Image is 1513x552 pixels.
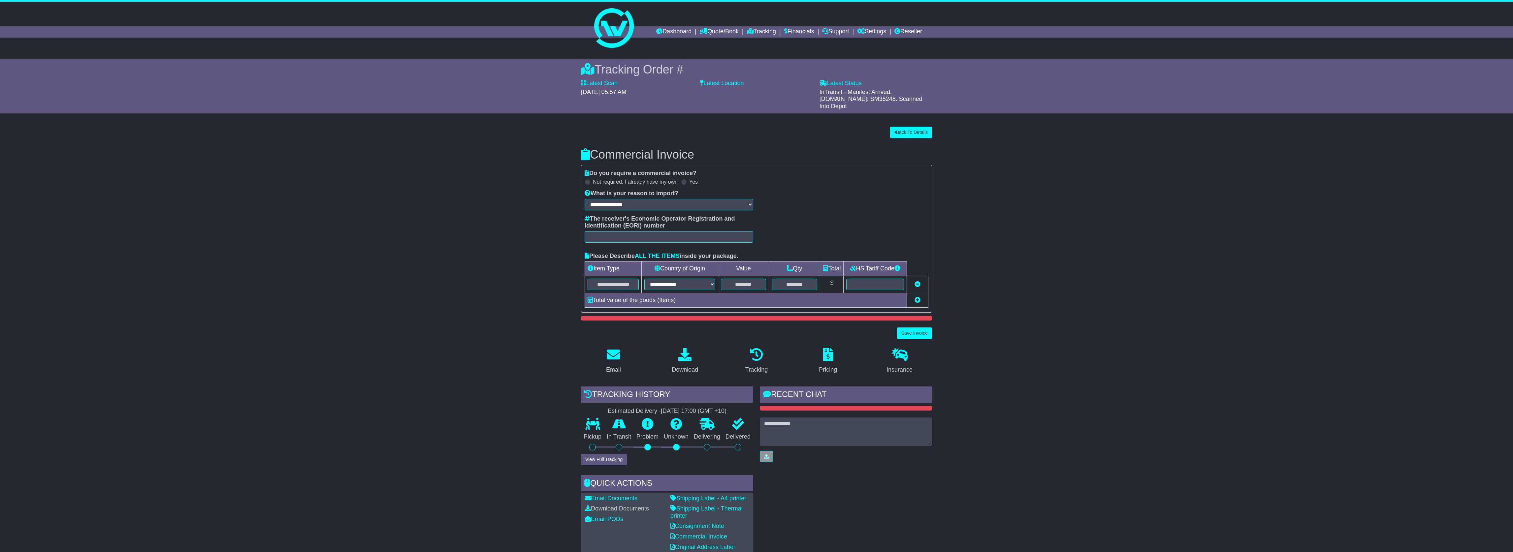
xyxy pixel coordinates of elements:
[585,516,623,522] a: Email PODs
[689,179,698,185] label: Yes
[585,261,642,276] td: Item Type
[585,505,649,512] a: Download Documents
[897,327,932,339] button: Save Invoice
[606,365,621,374] div: Email
[820,276,844,293] td: $
[820,80,862,87] label: Latest Status
[670,533,727,540] a: Commercial Invoice
[670,544,735,550] a: Original Address Label
[844,261,907,276] td: HS Tariff Code
[602,346,625,377] a: Email
[581,80,618,87] label: Latest Scan
[581,148,932,161] h3: Commercial Invoice
[894,26,922,38] a: Reseller
[741,346,772,377] a: Tracking
[642,261,718,276] td: Country of Origin
[820,261,844,276] td: Total
[661,408,726,415] div: [DATE] 17:00 (GMT +10)
[581,89,627,95] span: [DATE] 05:57 AM
[593,179,678,185] label: Not required, I already have my own
[745,365,768,374] div: Tracking
[915,281,920,288] a: Remove this item
[604,433,634,441] p: In Transit
[760,386,932,404] div: RECENT CHAT
[723,433,753,441] p: Delivered
[747,26,776,38] a: Tracking
[661,433,691,441] p: Unknown
[585,253,738,260] label: Please Describe inside your package.
[700,26,739,38] a: Quote/Book
[672,365,698,374] div: Download
[584,296,901,305] div: Total value of the goods ( Items)
[691,433,723,441] p: Delivering
[585,170,696,177] label: Do you require a commercial invoice?
[882,346,917,377] a: Insurance
[581,433,604,441] p: Pickup
[585,190,678,197] label: What is your reason to import?
[815,346,841,377] a: Pricing
[656,26,692,38] a: Dashboard
[819,365,837,374] div: Pricing
[769,261,820,276] td: Qty
[700,80,744,87] label: Latest Location
[890,127,932,138] button: Back To Details
[634,433,661,441] p: Problem
[585,495,637,502] a: Email Documents
[581,386,753,404] div: Tracking history
[581,62,932,77] div: Tracking Order #
[581,475,753,493] div: Quick Actions
[581,408,753,415] div: Estimated Delivery -
[822,26,849,38] a: Support
[635,253,680,259] span: ALL THE ITEMS
[915,297,920,303] a: Add new item
[718,261,769,276] td: Value
[820,89,922,109] span: InTransit - Manifest Arrived. [DOMAIN_NAME]: SM35248. Scanned Into Depot
[585,215,753,230] label: The receiver's Economic Operator Registration and Identification (EORI) number
[670,523,724,529] a: Consignment Note
[667,346,702,377] a: Download
[784,26,814,38] a: Financials
[581,454,627,465] button: View Full Tracking
[857,26,886,38] a: Settings
[886,365,913,374] div: Insurance
[670,495,746,502] a: Shipping Label - A4 printer
[670,505,743,519] a: Shipping Label - Thermal printer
